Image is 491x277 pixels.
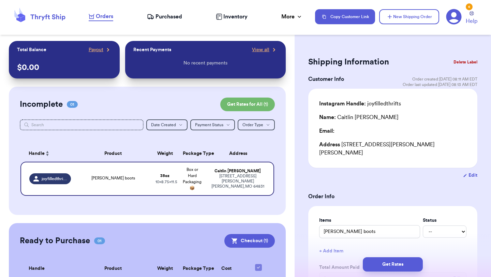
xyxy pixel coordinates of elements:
[238,119,275,130] button: Order Type
[210,169,265,174] div: Caitlin [PERSON_NAME]
[91,176,135,180] span: [PERSON_NAME] boots
[281,13,303,21] div: More
[319,115,336,120] span: Name:
[17,46,46,53] p: Total Balance
[315,9,375,24] button: Copy Customer Link
[316,244,469,259] button: + Add Item
[216,13,248,21] a: Inventory
[451,55,480,70] button: Delete Label
[412,76,477,82] span: Order created: [DATE] 08:11 AM EDT
[308,75,344,83] h3: Customer Info
[224,234,275,248] button: Checkout (1)
[151,145,179,162] th: Weight
[195,123,223,127] span: Payment Status
[319,142,340,147] span: Address
[403,82,477,87] span: Order last updated: [DATE] 08:13 AM EDT
[319,141,466,157] div: [STREET_ADDRESS][PERSON_NAME][PERSON_NAME]
[155,180,177,184] span: 10 x 8.75 x 11.5
[179,145,206,162] th: Package Type
[319,128,334,134] span: Email:
[20,235,90,246] h2: Ready to Purchase
[183,60,227,67] p: No recent payments
[146,119,188,130] button: Date Created
[190,119,235,130] button: Payment Status
[466,3,473,10] div: 6
[45,149,50,158] button: Sort ascending
[67,101,78,108] span: 01
[379,9,439,24] button: New Shipping Order
[94,237,105,244] span: 01
[242,123,263,127] span: Order Type
[206,145,274,162] th: Address
[29,265,45,272] span: Handle
[133,46,171,53] p: Recent Payments
[308,57,389,68] h2: Shipping Information
[319,101,366,106] span: Instagram Handle:
[183,167,202,190] span: Box or Hard Packaging 📦
[210,174,265,189] div: [STREET_ADDRESS][PERSON_NAME] [PERSON_NAME] , MO 64831
[155,13,182,21] span: Purchased
[42,176,67,181] span: joyfilledthrifts
[89,46,111,53] a: Payout
[160,174,169,178] strong: 35 oz
[319,100,401,108] div: joyfilledthrifts
[308,192,477,201] h3: Order Info
[220,98,275,111] button: Get Rates for All (1)
[423,217,466,224] label: Status
[252,46,278,53] a: View all
[466,11,477,25] a: Help
[446,9,462,25] a: 6
[463,172,477,179] button: Edit
[17,62,111,73] p: $ 0.00
[363,257,423,272] button: Get Rates
[151,123,176,127] span: Date Created
[319,113,399,121] div: Caitlin [PERSON_NAME]
[147,13,182,21] a: Purchased
[96,12,113,20] span: Orders
[75,145,151,162] th: Product
[20,99,63,110] h2: Incomplete
[20,119,144,130] input: Search
[89,46,103,53] span: Payout
[29,150,45,157] span: Handle
[223,13,248,21] span: Inventory
[466,17,477,25] span: Help
[319,217,420,224] label: Items
[89,12,113,21] a: Orders
[252,46,269,53] span: View all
